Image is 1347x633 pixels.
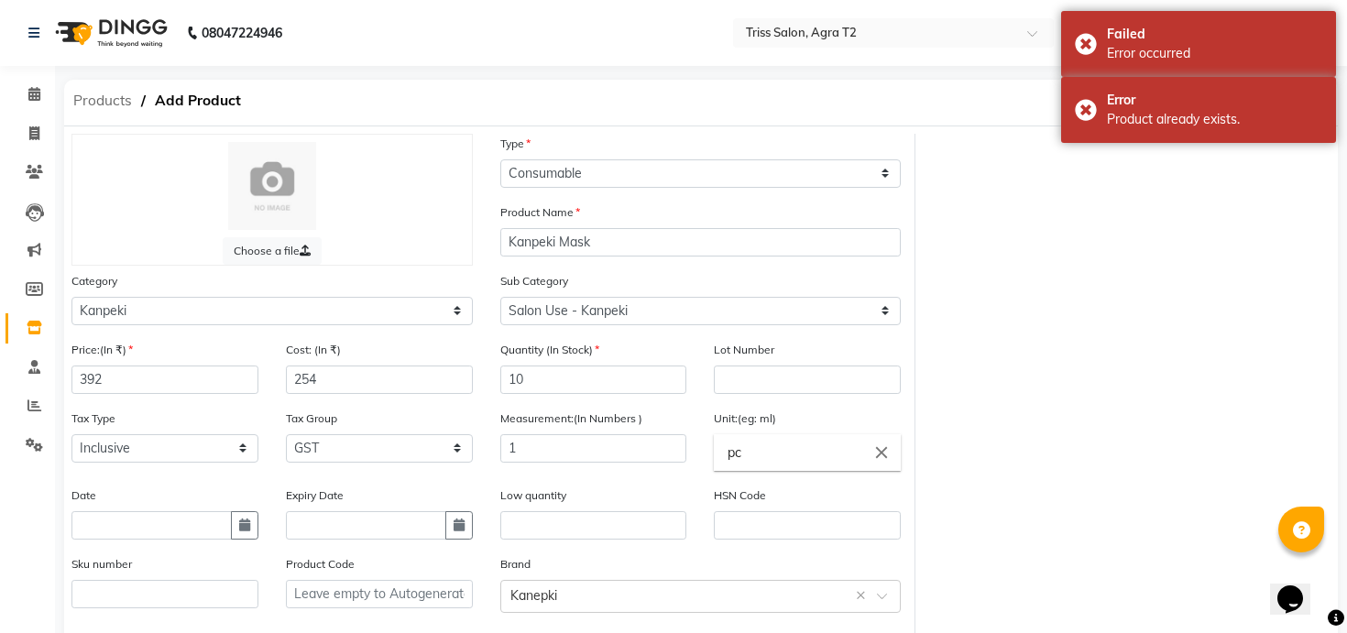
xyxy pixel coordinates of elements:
i: Close [871,442,892,463]
iframe: chat widget [1270,560,1329,615]
div: Error occurred [1107,44,1322,63]
label: Price:(In ₹) [71,342,133,358]
label: Unit:(eg: ml) [714,410,776,427]
span: Products [64,84,141,117]
div: Error [1107,91,1322,110]
label: HSN Code [714,487,766,504]
label: Sub Category [500,273,568,289]
label: Product Name [500,204,580,221]
input: Leave empty to Autogenerate [286,580,473,608]
label: Quantity (In Stock) [500,342,599,358]
label: Cost: (In ₹) [286,342,341,358]
label: Measurement:(In Numbers ) [500,410,642,427]
label: Choose a file [223,237,322,265]
img: logo [47,7,172,59]
span: Clear all [856,586,871,606]
label: Tax Type [71,410,115,427]
div: Failed [1107,25,1322,44]
label: Product Code [286,556,355,573]
label: Sku number [71,556,132,573]
label: Expiry Date [286,487,344,504]
label: Low quantity [500,487,566,504]
label: Lot Number [714,342,774,358]
div: Product already exists. [1107,110,1322,129]
label: Type [500,136,531,152]
b: 08047224946 [202,7,282,59]
img: Cinque Terre [228,142,316,230]
label: Category [71,273,117,289]
span: Add Product [146,84,250,117]
label: Tax Group [286,410,337,427]
label: Date [71,487,96,504]
label: Brand [500,556,531,573]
